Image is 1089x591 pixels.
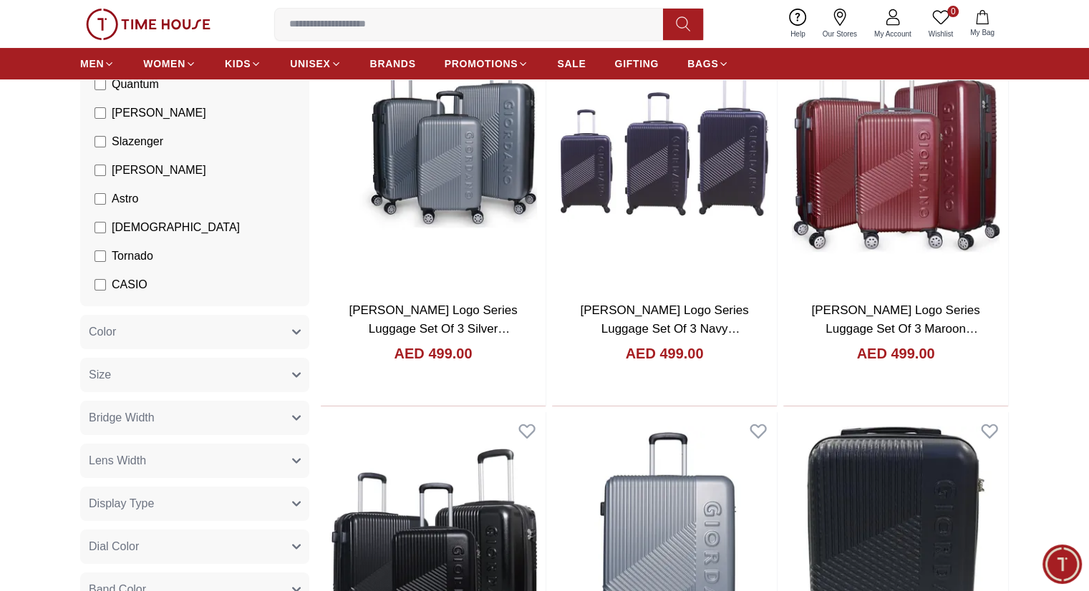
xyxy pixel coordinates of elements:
[962,7,1003,41] button: My Bag
[95,250,106,262] input: Tornado
[112,248,153,265] span: Tornado
[95,136,106,147] input: Slazenger
[868,29,917,39] span: My Account
[80,487,309,521] button: Display Type
[626,343,704,363] h4: AED 499.00
[44,13,68,37] img: Profile picture of Time House Support
[785,29,811,39] span: Help
[395,343,473,363] h4: AED 499.00
[95,279,106,290] input: CASIO
[24,248,215,314] span: Hey there! Need help finding the perfect watch? I'm here if you have any questions or need a quic...
[80,315,309,349] button: Color
[370,57,416,71] span: BRANDS
[80,529,309,564] button: Dial Color
[290,57,330,71] span: UNISEX
[80,444,309,478] button: Lens Width
[614,57,659,71] span: GIFTING
[798,303,1009,353] a: [PERSON_NAME] Logo Series Luggage Set Of 3 Maroon [MEDICAL_RECORD_NUMBER].MRN
[89,452,146,469] span: Lens Width
[687,57,718,71] span: BAGS
[557,51,586,77] a: SALE
[290,51,341,77] a: UNISEX
[89,495,154,512] span: Display Type
[225,57,251,71] span: KIDS
[112,190,138,207] span: Astro
[112,133,163,150] span: Slazenger
[445,51,529,77] a: PROMOTIONS
[191,308,228,318] span: 02:34 PM
[817,29,863,39] span: Our Stores
[947,6,959,17] span: 0
[80,57,104,71] span: MEN
[580,303,748,353] a: [PERSON_NAME] Logo Series Luggage Set Of 3 Navy GR020.NVY
[89,323,116,341] span: Color
[112,76,159,93] span: Quantum
[112,305,156,322] span: CITIZEN
[80,358,309,392] button: Size
[923,29,959,39] span: Wishlist
[112,219,240,236] span: [DEMOGRAPHIC_DATA]
[82,246,95,261] em: Blush
[112,276,147,293] span: CASIO
[445,57,518,71] span: PROMOTIONS
[89,366,111,384] span: Size
[614,51,659,77] a: GIFTING
[89,538,139,555] span: Dial Color
[95,79,106,90] input: Quantum
[687,51,729,77] a: BAGS
[349,303,517,353] a: [PERSON_NAME] Logo Series Luggage Set Of 3 Silver GR020.SLV
[95,165,106,176] input: [PERSON_NAME]
[112,104,206,122] span: [PERSON_NAME]
[143,57,185,71] span: WOMEN
[814,6,866,42] a: Our Stores
[86,9,210,40] img: ...
[920,6,962,42] a: 0Wishlist
[80,51,115,77] a: MEN
[1042,544,1082,584] div: Chat Widget
[89,409,155,426] span: Bridge Width
[857,343,935,363] h4: AED 499.00
[112,162,206,179] span: [PERSON_NAME]
[964,27,1000,38] span: My Bag
[95,107,106,119] input: [PERSON_NAME]
[225,51,261,77] a: KIDS
[76,19,239,32] div: Time House Support
[95,222,106,233] input: [DEMOGRAPHIC_DATA]
[4,338,283,410] textarea: We are here to help you
[11,11,39,39] em: Back
[370,51,416,77] a: BRANDS
[95,193,106,205] input: Astro
[557,57,586,71] span: SALE
[14,219,283,234] div: Time House Support
[782,6,814,42] a: Help
[143,51,196,77] a: WOMEN
[80,401,309,435] button: Bridge Width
